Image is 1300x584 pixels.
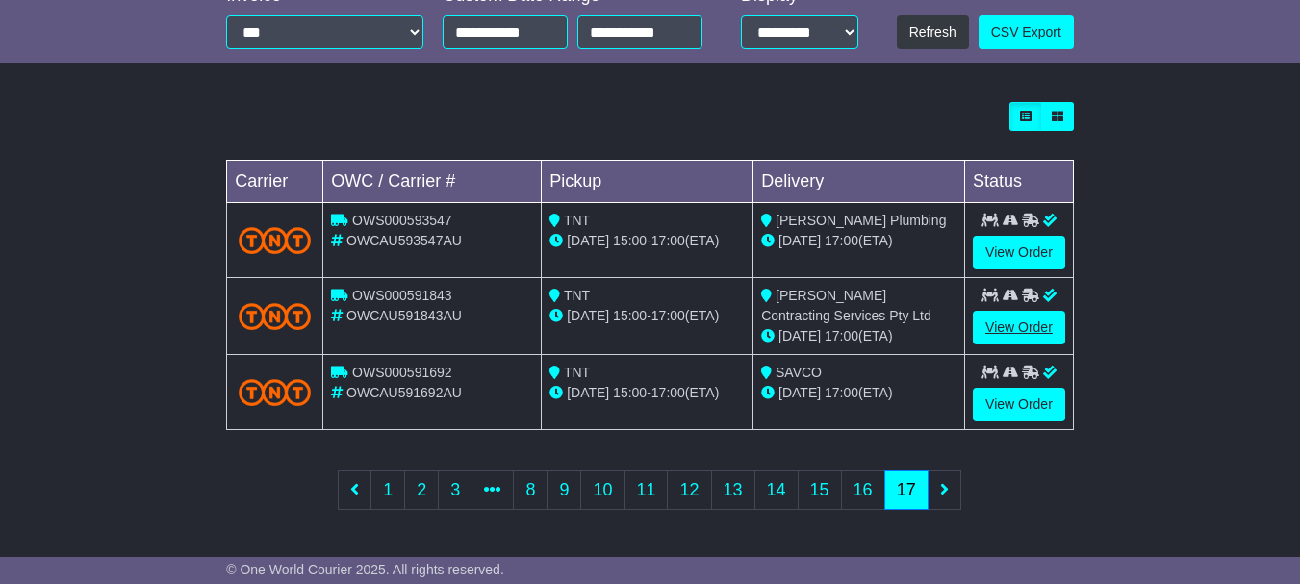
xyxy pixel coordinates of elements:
[438,470,472,510] a: 3
[711,470,755,510] a: 13
[239,227,311,253] img: TNT_Domestic.png
[973,388,1065,421] a: View Order
[564,365,590,380] span: TNT
[352,213,452,228] span: OWS000593547
[613,385,647,400] span: 15:00
[239,379,311,405] img: TNT_Domestic.png
[651,385,685,400] span: 17:00
[624,470,668,510] a: 11
[323,161,542,203] td: OWC / Carrier #
[897,15,969,49] button: Refresh
[239,303,311,329] img: TNT_Domestic.png
[542,161,753,203] td: Pickup
[567,233,609,248] span: [DATE]
[761,231,956,251] div: (ETA)
[973,236,1065,269] a: View Order
[352,365,452,380] span: OWS000591692
[549,231,745,251] div: - (ETA)
[580,470,625,510] a: 10
[564,213,590,228] span: TNT
[825,233,858,248] span: 17:00
[667,470,711,510] a: 12
[754,470,799,510] a: 14
[761,383,956,403] div: (ETA)
[761,288,931,323] span: [PERSON_NAME] Contracting Services Pty Ltd
[567,308,609,323] span: [DATE]
[776,365,822,380] span: SAVCO
[778,328,821,343] span: [DATE]
[651,308,685,323] span: 17:00
[567,385,609,400] span: [DATE]
[825,385,858,400] span: 17:00
[226,562,504,577] span: © One World Courier 2025. All rights reserved.
[549,306,745,326] div: - (ETA)
[973,311,1065,344] a: View Order
[547,470,581,510] a: 9
[352,288,452,303] span: OWS000591843
[549,383,745,403] div: - (ETA)
[841,470,885,510] a: 16
[965,161,1074,203] td: Status
[613,233,647,248] span: 15:00
[370,470,405,510] a: 1
[651,233,685,248] span: 17:00
[404,470,439,510] a: 2
[564,288,590,303] span: TNT
[753,161,965,203] td: Delivery
[979,15,1074,49] a: CSV Export
[761,326,956,346] div: (ETA)
[613,308,647,323] span: 15:00
[346,233,462,248] span: OWCAU593547AU
[798,470,842,510] a: 15
[825,328,858,343] span: 17:00
[513,470,548,510] a: 8
[227,161,323,203] td: Carrier
[778,233,821,248] span: [DATE]
[776,213,946,228] span: [PERSON_NAME] Plumbing
[884,470,929,510] a: 17
[346,385,462,400] span: OWCAU591692AU
[346,308,462,323] span: OWCAU591843AU
[778,385,821,400] span: [DATE]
